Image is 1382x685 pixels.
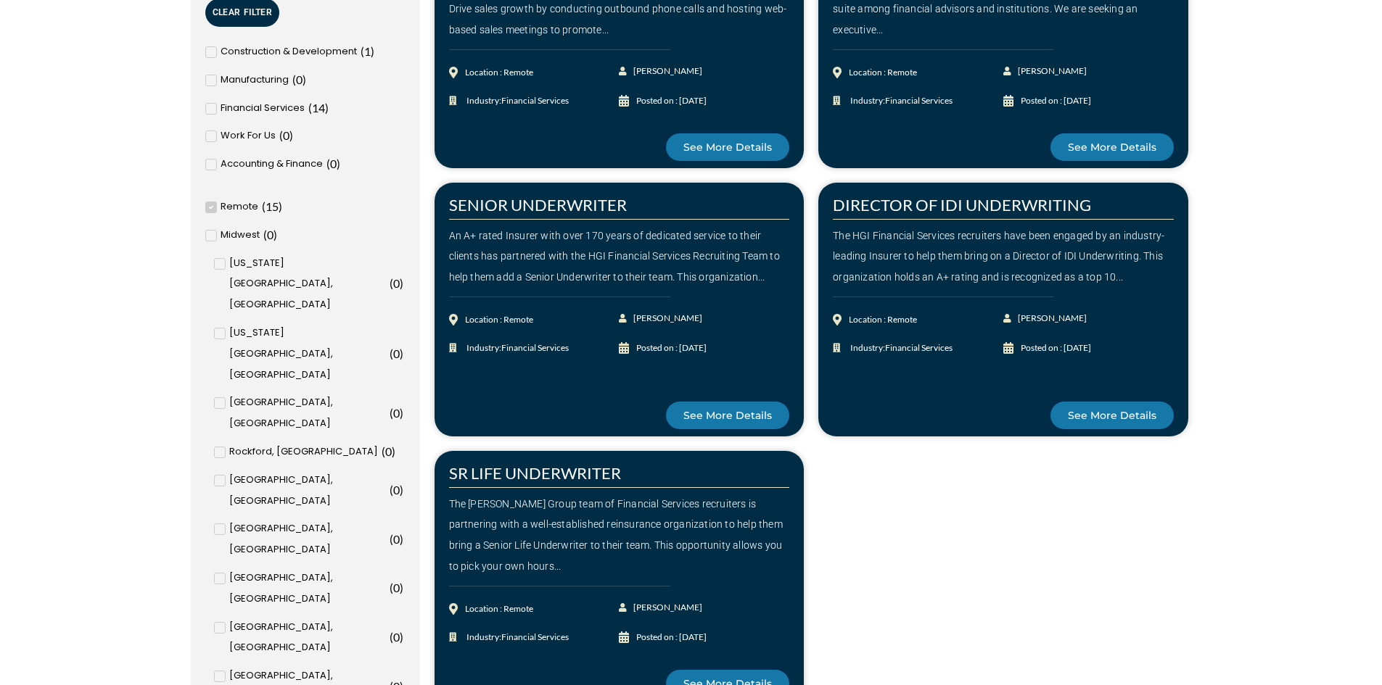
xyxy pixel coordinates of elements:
[229,518,386,560] span: [GEOGRAPHIC_DATA], [GEOGRAPHIC_DATA]
[393,276,400,290] span: 0
[229,323,386,385] span: [US_STATE][GEOGRAPHIC_DATA], [GEOGRAPHIC_DATA]
[229,568,386,610] span: [GEOGRAPHIC_DATA], [GEOGRAPHIC_DATA]
[393,581,400,594] span: 0
[221,70,289,91] span: Manufacturing
[683,410,772,420] span: See More Details
[833,338,1003,359] a: Industry:Financial Services
[283,128,289,142] span: 0
[885,95,953,106] span: Financial Services
[326,157,330,170] span: (
[371,44,374,58] span: )
[229,392,386,434] span: [GEOGRAPHIC_DATA], [GEOGRAPHIC_DATA]
[400,483,403,497] span: )
[390,630,393,644] span: (
[221,196,258,217] span: Remote
[1050,402,1174,429] a: See More Details
[463,627,569,648] span: Industry:
[449,195,627,215] a: SENIOR UNDERWRITER
[308,101,312,115] span: (
[400,346,403,360] span: )
[400,581,403,594] span: )
[849,62,917,83] div: Location : Remote
[1068,142,1156,152] span: See More Details
[364,44,371,58] span: 1
[262,199,266,213] span: (
[630,597,702,618] span: [PERSON_NAME]
[449,91,620,112] a: Industry:Financial Services
[449,463,621,483] a: SR LIFE UNDERWRITER
[501,631,569,642] span: Financial Services
[1014,308,1087,329] span: [PERSON_NAME]
[501,95,569,106] span: Financial Services
[833,225,1174,288] div: The HGI Financial Services recruiters have been engaged by an industry-leading Insurer to help th...
[400,630,403,644] span: )
[229,253,386,315] span: [US_STATE][GEOGRAPHIC_DATA], [GEOGRAPHIC_DATA]
[279,199,282,213] span: )
[393,483,400,497] span: 0
[263,228,267,241] span: (
[361,44,364,58] span: (
[465,310,533,331] div: Location : Remote
[221,125,276,146] span: Work For Us
[393,630,400,644] span: 0
[337,157,340,170] span: )
[636,91,707,112] div: Posted on : [DATE]
[289,128,293,142] span: )
[267,228,273,241] span: 0
[390,406,393,420] span: (
[221,41,357,62] span: Construction & Development
[390,346,393,360] span: (
[1021,91,1091,112] div: Posted on : [DATE]
[392,444,395,458] span: )
[630,308,702,329] span: [PERSON_NAME]
[266,199,279,213] span: 15
[229,470,386,512] span: [GEOGRAPHIC_DATA], [GEOGRAPHIC_DATA]
[390,532,393,546] span: (
[393,406,400,420] span: 0
[1014,61,1087,82] span: [PERSON_NAME]
[463,338,569,359] span: Industry:
[449,627,620,648] a: Industry:Financial Services
[279,128,283,142] span: (
[382,444,385,458] span: (
[619,308,704,329] a: [PERSON_NAME]
[1050,133,1174,161] a: See More Details
[449,225,790,288] div: An A+ rated Insurer with over 170 years of dedicated service to their clients has partnered with ...
[273,228,277,241] span: )
[885,342,953,353] span: Financial Services
[619,597,704,618] a: [PERSON_NAME]
[400,532,403,546] span: )
[325,101,329,115] span: )
[303,72,306,86] span: )
[390,581,393,594] span: (
[666,402,789,429] a: See More Details
[390,483,393,497] span: (
[1003,61,1088,82] a: [PERSON_NAME]
[400,406,403,420] span: )
[636,338,707,359] div: Posted on : [DATE]
[463,91,569,112] span: Industry:
[229,617,386,659] span: [GEOGRAPHIC_DATA], [GEOGRAPHIC_DATA]
[390,276,393,290] span: (
[229,441,378,462] span: Rockford, [GEOGRAPHIC_DATA]
[501,342,569,353] span: Financial Services
[847,338,953,359] span: Industry:
[400,276,403,290] span: )
[312,101,325,115] span: 14
[847,91,953,112] span: Industry:
[833,195,1091,215] a: DIRECTOR OF IDI UNDERWRITING
[449,338,620,359] a: Industry:Financial Services
[630,61,702,82] span: [PERSON_NAME]
[393,532,400,546] span: 0
[1003,308,1088,329] a: [PERSON_NAME]
[385,444,392,458] span: 0
[666,133,789,161] a: See More Details
[465,599,533,620] div: Location : Remote
[221,98,305,119] span: Financial Services
[1068,410,1156,420] span: See More Details
[833,91,1003,112] a: Industry:Financial Services
[221,154,323,175] span: Accounting & Finance
[292,72,296,86] span: (
[330,157,337,170] span: 0
[636,627,707,648] div: Posted on : [DATE]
